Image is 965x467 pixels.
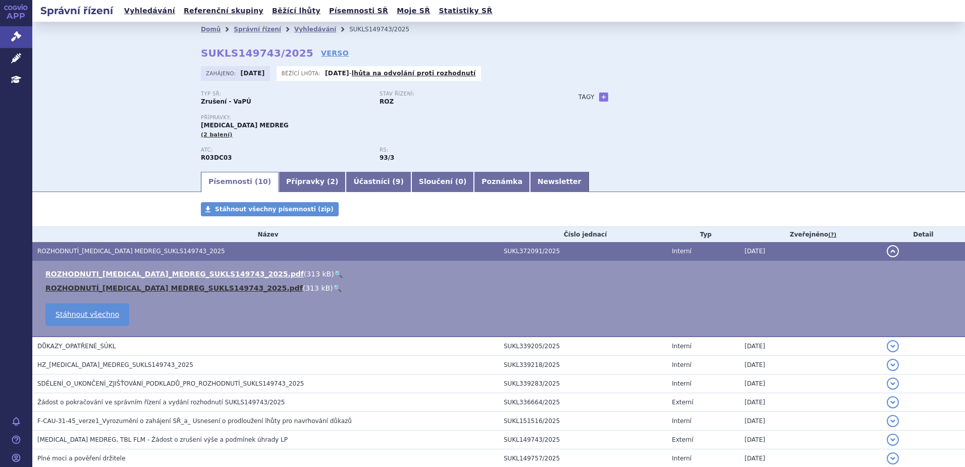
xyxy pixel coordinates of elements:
a: Účastníci (9) [346,172,411,192]
span: Interní [672,248,691,255]
strong: ROZ [380,98,394,105]
a: Vyhledávání [294,26,336,33]
span: DŮKAZY_OPATŘENÉ_SÚKL [37,343,116,350]
span: 0 [458,177,463,185]
td: [DATE] [739,393,881,412]
span: Interní [672,380,691,387]
span: ROZHODNUTÍ_MONTELUKAST MEDREG_SUKLS149743_2025 [37,248,225,255]
button: detail [887,452,899,464]
button: detail [887,359,899,371]
td: SUKL336664/2025 [499,393,667,412]
td: SUKL372091/2025 [499,242,667,261]
span: Interní [672,417,691,425]
a: Moje SŘ [394,4,433,18]
span: MONTELUKAST MEDREG, TBL FLM - Žádost o zrušení výše a podmínek úhrady LP [37,436,288,443]
p: Typ SŘ: [201,91,369,97]
a: Správní řízení [234,26,281,33]
p: Přípravky: [201,115,558,121]
span: Běžící lhůta: [282,69,323,77]
td: SUKL339205/2025 [499,337,667,356]
span: Externí [672,399,693,406]
strong: Zrušení - VaPÚ [201,98,251,105]
th: Číslo jednací [499,227,667,242]
th: Detail [882,227,965,242]
span: HZ_MONTELUKAST_MEDREG_SUKLS149743_2025 [37,361,193,368]
p: - [325,69,476,77]
strong: SUKLS149743/2025 [201,47,313,59]
span: Zahájeno: [206,69,238,77]
a: Referenční skupiny [181,4,266,18]
a: ROZHODNUTÍ_[MEDICAL_DATA] MEDREG_SUKLS149743_2025.pdf [45,284,303,292]
td: SUKL151516/2025 [499,412,667,431]
strong: preventivní antiastmatika, antileukotrieny, p.o. [380,154,394,161]
p: ATC: [201,147,369,153]
td: SUKL339283/2025 [499,375,667,393]
span: Žádost o pokračování ve správním řízení a vydání rozhodnutí SUKLS149743/2025 [37,399,285,406]
span: 10 [258,177,267,185]
li: SUKLS149743/2025 [349,22,422,37]
a: 🔍 [334,270,343,278]
td: [DATE] [739,431,881,449]
span: 313 kB [306,270,331,278]
a: Přípravky (2) [279,172,346,192]
a: Statistiky SŘ [436,4,495,18]
button: detail [887,396,899,408]
td: [DATE] [739,356,881,375]
button: detail [887,434,899,446]
a: Vyhledávání [121,4,178,18]
span: SDĚLENÍ_O_UKONČENÍ_ZJIŠŤOVÁNÍ_PODKLADŮ_PRO_ROZHODNUTÍ_SUKLS149743_2025 [37,380,304,387]
th: Název [32,227,499,242]
span: 313 kB [305,284,330,292]
h3: Tagy [578,91,595,103]
td: SUKL149743/2025 [499,431,667,449]
span: 2 [330,177,335,185]
a: lhůta na odvolání proti rozhodnutí [352,70,476,77]
span: F-CAU-31-45_verze1_Vyrozumění o zahájení SŘ_a_ Usnesení o prodloužení lhůty pro navrhování důkazů [37,417,352,425]
strong: [DATE] [241,70,265,77]
span: [MEDICAL_DATA] MEDREG [201,122,289,129]
p: Stav řízení: [380,91,548,97]
a: + [599,92,608,102]
span: Interní [672,455,691,462]
span: Stáhnout všechny písemnosti (zip) [215,206,334,213]
a: Písemnosti SŘ [326,4,391,18]
a: Běžící lhůty [269,4,324,18]
span: Externí [672,436,693,443]
span: Plné moci a pověření držitele [37,455,126,462]
strong: MONTELUKAST [201,154,232,161]
th: Zveřejněno [739,227,881,242]
a: Stáhnout všechny písemnosti (zip) [201,202,339,216]
span: Interní [672,361,691,368]
td: SUKL339218/2025 [499,356,667,375]
li: ( ) [45,283,955,293]
p: RS: [380,147,548,153]
li: ( ) [45,269,955,279]
th: Typ [667,227,739,242]
td: [DATE] [739,412,881,431]
span: 9 [396,177,401,185]
button: detail [887,245,899,257]
button: detail [887,378,899,390]
a: Domů [201,26,221,33]
td: [DATE] [739,337,881,356]
button: detail [887,340,899,352]
td: [DATE] [739,375,881,393]
abbr: (?) [828,231,836,239]
a: Stáhnout všechno [45,303,129,326]
span: (2 balení) [201,131,233,138]
strong: [DATE] [325,70,349,77]
a: Poznámka [474,172,530,192]
a: 🔍 [333,284,342,292]
h2: Správní řízení [32,4,121,18]
button: detail [887,415,899,427]
a: Newsletter [530,172,589,192]
td: [DATE] [739,242,881,261]
a: ROZHODNUTI_[MEDICAL_DATA]_MEDREG_SUKLS149743_2025.pdf [45,270,304,278]
span: Interní [672,343,691,350]
a: VERSO [321,48,349,58]
a: Sloučení (0) [411,172,474,192]
a: Písemnosti (10) [201,172,279,192]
